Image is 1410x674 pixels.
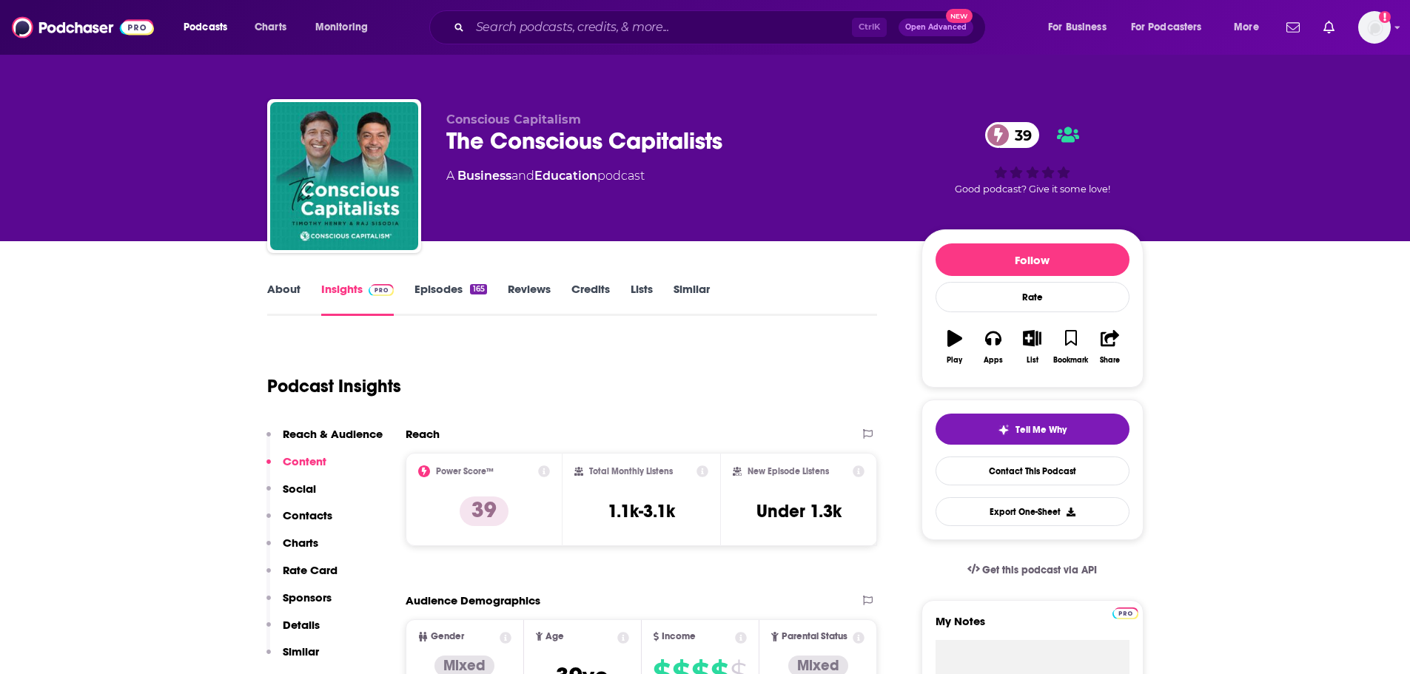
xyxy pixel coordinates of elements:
a: Reviews [508,282,551,316]
p: Details [283,618,320,632]
p: Similar [283,644,319,658]
button: open menu [1121,16,1223,39]
span: More [1234,17,1259,38]
div: Rate [936,282,1129,312]
div: Play [947,356,962,365]
span: Parental Status [782,632,847,641]
button: Follow [936,243,1129,276]
button: Sponsors [266,590,332,618]
span: Get this podcast via API [982,564,1097,576]
a: Similar [674,282,710,316]
span: Monitoring [315,17,368,38]
button: List [1013,320,1051,374]
h2: Audience Demographics [406,593,540,607]
p: Sponsors [283,590,332,604]
a: Charts [245,16,295,39]
div: Bookmark [1053,356,1088,365]
img: The Conscious Capitalists [270,102,418,250]
span: For Podcasters [1131,17,1202,38]
label: My Notes [936,614,1129,640]
button: open menu [1038,16,1125,39]
button: Open AdvancedNew [899,18,973,36]
p: Reach & Audience [283,427,383,441]
span: Charts [255,17,286,38]
button: Apps [974,320,1013,374]
h3: 1.1k-3.1k [608,500,675,522]
a: Credits [571,282,610,316]
span: Income [662,632,696,641]
div: A podcast [446,167,645,185]
a: InsightsPodchaser Pro [321,282,395,316]
button: Export One-Sheet [936,497,1129,526]
span: 39 [1000,122,1039,148]
a: Get this podcast via API [956,552,1109,588]
a: Show notifications dropdown [1317,15,1340,40]
button: Content [266,454,326,482]
button: Play [936,320,974,374]
button: tell me why sparkleTell Me Why [936,414,1129,445]
div: 165 [470,284,486,294]
div: List [1027,356,1038,365]
img: User Profile [1358,11,1391,44]
span: For Business [1048,17,1107,38]
div: 39Good podcast? Give it some love! [921,112,1144,204]
h2: Power Score™ [436,466,494,476]
a: Contact This Podcast [936,456,1129,485]
span: Gender [431,632,464,641]
div: Apps [984,356,1003,365]
span: Tell Me Why [1015,424,1067,436]
a: 39 [985,122,1039,148]
svg: Add a profile image [1379,11,1391,23]
span: Podcasts [184,17,227,38]
button: open menu [305,16,387,39]
button: open menu [1223,16,1278,39]
a: Lists [631,282,653,316]
p: Content [283,454,326,468]
span: Age [545,632,564,641]
p: Rate Card [283,563,338,577]
img: Podchaser - Follow, Share and Rate Podcasts [12,13,154,41]
p: Social [283,482,316,496]
h1: Podcast Insights [267,375,401,397]
a: Episodes165 [414,282,486,316]
img: Podchaser Pro [1112,607,1138,619]
button: Contacts [266,508,332,536]
div: Search podcasts, credits, & more... [443,10,1000,44]
span: Good podcast? Give it some love! [955,183,1110,195]
span: Open Advanced [905,24,967,31]
h3: Under 1.3k [756,500,842,522]
h2: Reach [406,427,440,441]
button: Bookmark [1052,320,1090,374]
a: Business [457,169,511,183]
button: Similar [266,644,319,672]
p: Contacts [283,508,332,522]
button: Share [1090,320,1129,374]
span: Ctrl K [852,18,887,37]
p: 39 [460,496,508,526]
div: Share [1100,356,1120,365]
button: Rate Card [266,563,338,590]
a: Show notifications dropdown [1280,15,1306,40]
a: Education [534,169,597,183]
a: About [267,282,301,316]
button: Charts [266,536,318,563]
h2: New Episode Listens [748,466,829,476]
button: Reach & Audience [266,427,383,454]
span: Conscious Capitalism [446,112,581,127]
p: Charts [283,536,318,550]
button: Show profile menu [1358,11,1391,44]
button: Details [266,618,320,645]
img: tell me why sparkle [998,424,1010,436]
a: Pro website [1112,605,1138,619]
span: New [946,9,973,23]
img: Podchaser Pro [369,284,395,296]
span: Logged in as RebRoz5 [1358,11,1391,44]
button: open menu [173,16,246,39]
input: Search podcasts, credits, & more... [470,16,852,39]
span: and [511,169,534,183]
h2: Total Monthly Listens [589,466,673,476]
button: Social [266,482,316,509]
